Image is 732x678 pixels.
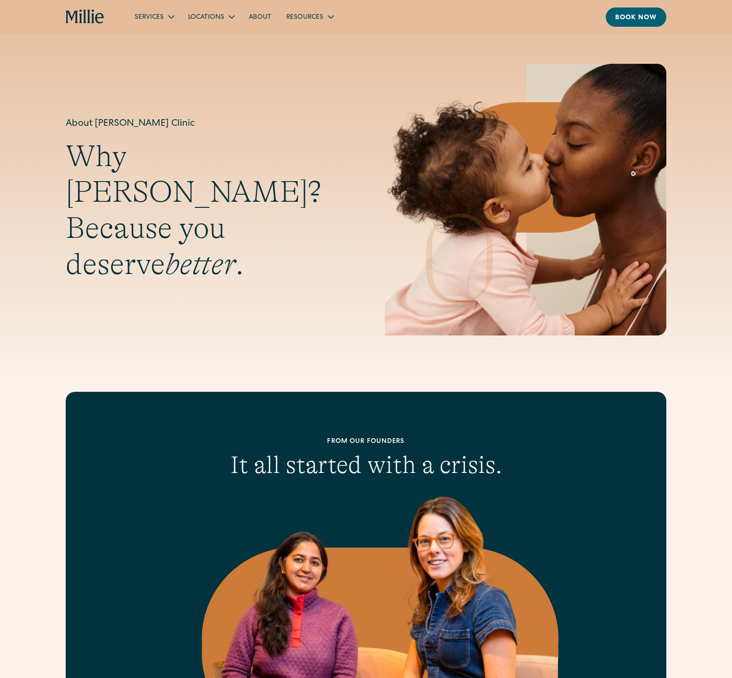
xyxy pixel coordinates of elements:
img: Mother and baby sharing a kiss, highlighting the emotional bond and nurturing care at the heart o... [385,64,666,335]
em: better [165,247,236,281]
h2: It all started with a crisis. [126,450,606,480]
div: Locations [188,13,224,23]
h1: About [PERSON_NAME] Clinic [66,117,347,131]
h2: Why [PERSON_NAME]? Because you deserve . [66,138,347,282]
div: Services [135,13,164,23]
div: Book now [615,13,657,23]
a: home [66,9,105,24]
div: From our founders [126,437,606,447]
a: Book now [606,8,666,27]
div: Locations [181,9,241,24]
div: Resources [279,9,340,24]
div: Services [127,9,181,24]
div: Resources [286,13,323,23]
a: About [241,9,279,24]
